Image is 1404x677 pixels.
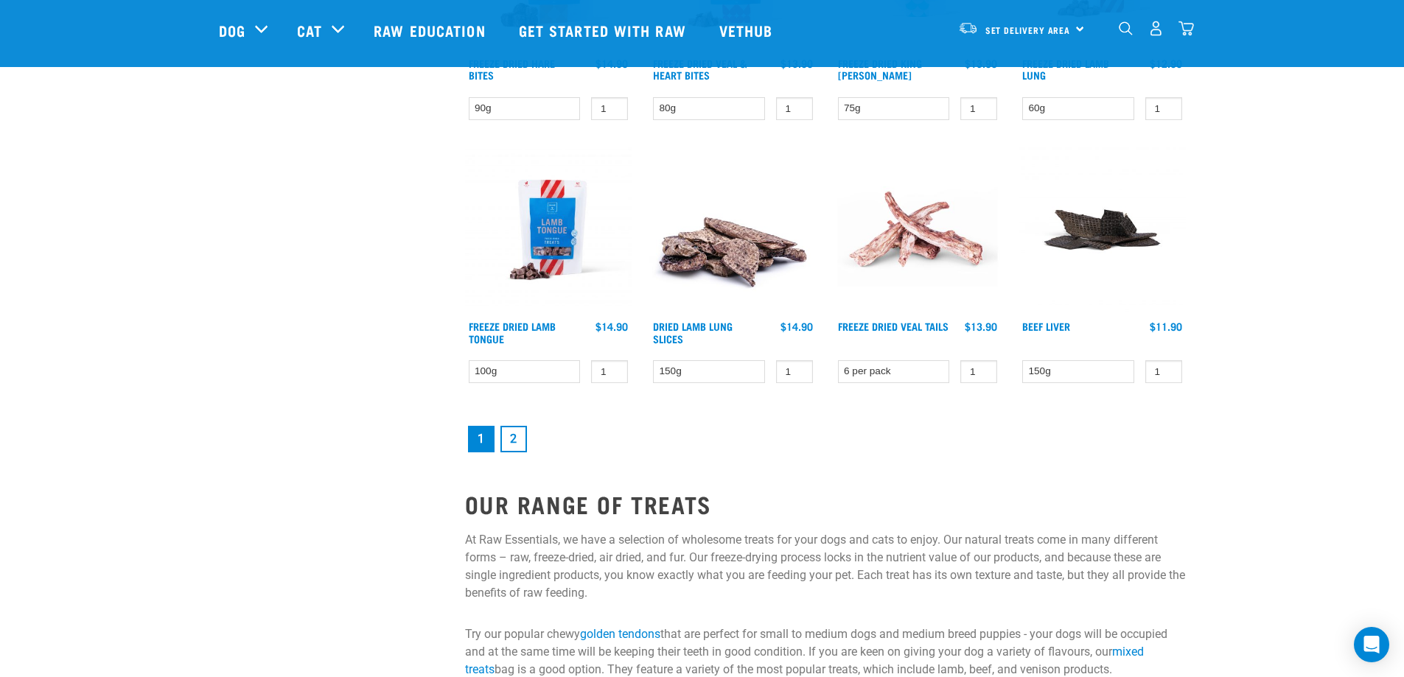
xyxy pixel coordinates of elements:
[1148,21,1164,36] img: user.png
[504,1,705,60] a: Get started with Raw
[1019,147,1186,314] img: Beef Liver
[465,531,1186,602] p: At Raw Essentials, we have a selection of wholesome treats for your dogs and cats to enjoy. Our n...
[596,320,628,332] div: $14.90
[465,645,1144,676] a: mixed treats
[359,1,503,60] a: Raw Education
[776,97,813,120] input: 1
[500,426,527,452] a: Goto page 2
[1119,21,1133,35] img: home-icon-1@2x.png
[958,21,978,35] img: van-moving.png
[591,97,628,120] input: 1
[465,423,1186,455] nav: pagination
[580,627,660,641] a: golden tendons
[468,426,495,452] a: Page 1
[1145,97,1182,120] input: 1
[1022,323,1070,329] a: Beef Liver
[1150,320,1182,332] div: $11.90
[965,320,997,332] div: $13.90
[780,320,813,332] div: $14.90
[465,147,632,314] img: RE Product Shoot 2023 Nov8575
[297,19,322,41] a: Cat
[1178,21,1194,36] img: home-icon@2x.png
[469,323,556,340] a: Freeze Dried Lamb Tongue
[465,491,1186,517] h2: OUR RANGE OF TREATS
[838,323,949,329] a: Freeze Dried Veal Tails
[653,323,733,340] a: Dried Lamb Lung Slices
[705,1,792,60] a: Vethub
[591,360,628,383] input: 1
[219,19,245,41] a: Dog
[960,97,997,120] input: 1
[1145,360,1182,383] input: 1
[834,147,1002,314] img: FD Veal Tail White Background
[649,147,817,314] img: 1303 Lamb Lung Slices 01
[985,27,1071,32] span: Set Delivery Area
[1354,627,1389,662] div: Open Intercom Messenger
[776,360,813,383] input: 1
[960,360,997,383] input: 1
